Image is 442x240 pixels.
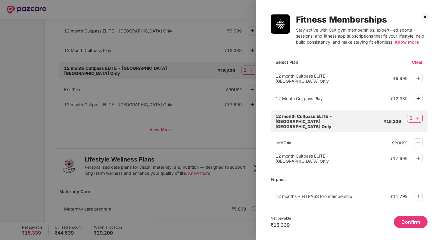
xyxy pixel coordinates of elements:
div: Stay active with Cult gym memberships, expert-led sports sessions, and fitness app subscriptions ... [296,27,428,45]
div: Fitness Memberships [296,14,428,25]
div: Net payable [271,216,291,221]
div: SPOUSE [392,140,408,145]
div: ₹15,339 [271,222,291,228]
div: Fitpass [271,174,428,185]
div: Kriti Tula [275,140,386,145]
img: svg+xml;base64,PHN2ZyBpZD0iUGx1cy0zMngzMiIgeG1sbnM9Imh0dHA6Ly93d3cudzMub3JnLzIwMDAvc3ZnIiB3aWR0aD... [415,155,422,162]
div: ₹15,339 [384,119,401,124]
div: ₹11,799 [391,194,408,199]
div: ₹9,999 [393,76,408,81]
img: svg+xml;base64,PHN2ZyBpZD0iUGx1cy0zMngzMiIgeG1sbnM9Imh0dHA6Ly93d3cudzMub3JnLzIwMDAvc3ZnIiB3aWR0aD... [415,95,422,102]
span: 12 month Cultpass ELITE - [GEOGRAPHIC_DATA] Only [275,73,329,84]
img: svg+xml;base64,PHN2ZyBpZD0iUGx1cy0zMngzMiIgeG1sbnM9Imh0dHA6Ly93d3cudzMub3JnLzIwMDAvc3ZnIiB3aWR0aD... [415,75,422,82]
span: 12 month Cultpass ELITE - [GEOGRAPHIC_DATA] [GEOGRAPHIC_DATA] Only [275,114,332,129]
img: svg+xml;base64,PHN2ZyBpZD0iTWludXMtMzJ4MzIiIHhtbG5zPSJodHRwOi8vd3d3LnczLm9yZy8yMDAwL3N2ZyIgd2lkdG... [415,139,422,146]
span: Know more [395,39,419,45]
img: svg+xml;base64,PHN2ZyBpZD0iQ3Jvc3MtMzJ4MzIiIHhtbG5zPSJodHRwOi8vd3d3LnczLm9yZy8yMDAwL3N2ZyIgd2lkdG... [420,12,430,22]
img: svg+xml;base64,PHN2ZyBpZD0iUGx1cy0zMngzMiIgeG1sbnM9Imh0dHA6Ly93d3cudzMub3JnLzIwMDAvc3ZnIiB3aWR0aD... [415,115,421,121]
div: ₹12,389 [391,96,408,101]
span: 12 month Cultpass ELITE - [GEOGRAPHIC_DATA] Only [275,153,329,164]
div: Select Plan [271,59,303,70]
span: 12 months - FITPASS Pro membership [275,194,352,199]
div: 1 [409,115,413,122]
span: 12 Month Cultpass Play [275,96,323,101]
div: ₹17,699 [391,156,408,161]
img: svg+xml;base64,PHN2ZyBpZD0iUGx1cy0zMngzMiIgeG1sbnM9Imh0dHA6Ly93d3cudzMub3JnLzIwMDAvc3ZnIiB3aWR0aD... [415,192,422,200]
img: Fitness Memberships [271,14,290,34]
button: Confirm [394,216,428,228]
div: Clear [412,59,428,65]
